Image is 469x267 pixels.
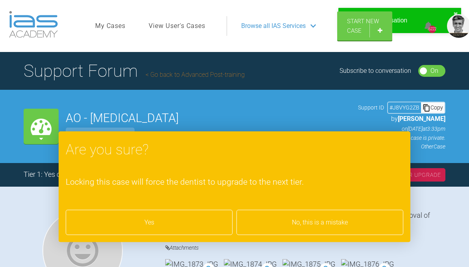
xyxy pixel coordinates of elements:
span: [PERSON_NAME] [398,115,445,122]
div: Copy [421,102,445,113]
div: Subscribe to conversation [340,66,411,76]
img: logo-light.3e3ef733.png [9,11,58,38]
span: Start New Case [347,18,379,34]
h1: Support Forum [24,57,245,85]
h2: AO - [MEDICAL_DATA] [66,112,351,124]
a: Start New Case [337,11,392,41]
div: On [430,66,438,76]
a: Go back to Advanced Post-training [146,71,245,78]
div: Tier 1: Yes or No [24,169,74,180]
a: My Cases [95,21,126,31]
span: Edit Case Title [66,128,135,141]
div: Are you sure? [59,132,410,161]
span: Browse all IAS Services [241,21,306,31]
div: 6222 [428,26,436,33]
div: Yes [66,210,233,235]
a: View User's Cases [149,21,205,31]
p: on [DATE] at 3:33pm [358,124,445,133]
div: # J8VYG2ZB [388,103,421,112]
h4: Attachments [165,243,445,253]
div: Locking this case will force the dentist to upgrade to the next tier. [59,168,410,196]
div: No, this is a mistake [236,210,403,235]
span: Support ID [358,103,384,112]
p: by [358,114,445,124]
